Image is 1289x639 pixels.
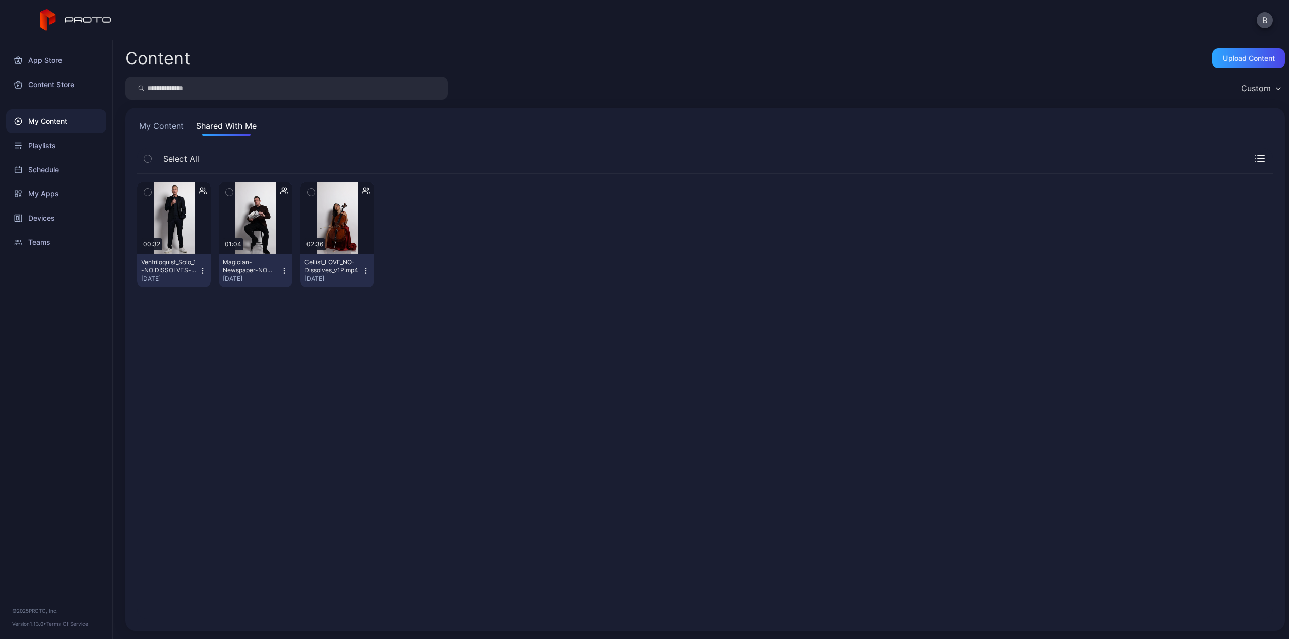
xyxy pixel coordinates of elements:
[163,153,199,165] span: Select All
[46,621,88,627] a: Terms Of Service
[1236,77,1285,100] button: Custom
[6,182,106,206] a: My Apps
[141,258,197,274] div: Ventriloquist_Solo_1-NO DISSOLVES-v1P.mp4
[304,275,362,283] div: [DATE]
[6,206,106,230] a: Devices
[300,254,374,287] button: Cellist_LOVE_NO-Dissolves_v1P.mp4[DATE]
[137,254,211,287] button: Ventriloquist_Solo_1-NO DISSOLVES-v1P.mp4[DATE]
[194,120,259,136] button: Shared With Me
[304,258,360,274] div: Cellist_LOVE_NO-Dissolves_v1P.mp4
[137,120,186,136] button: My Content
[6,73,106,97] a: Content Store
[6,133,106,158] a: Playlists
[6,158,106,182] a: Schedule
[141,275,199,283] div: [DATE]
[125,50,190,67] div: Content
[6,48,106,73] a: App Store
[223,275,280,283] div: [DATE]
[1241,83,1271,93] div: Custom
[223,258,278,274] div: Magician-Newspaper-NO DISSOLVES-v1P.mp4
[12,607,100,615] div: © 2025 PROTO, Inc.
[1257,12,1273,28] button: B
[6,230,106,254] a: Teams
[1223,54,1275,62] div: Upload Content
[219,254,292,287] button: Magician-Newspaper-NO DISSOLVES-v1P.mp4[DATE]
[12,621,46,627] span: Version 1.13.0 •
[6,109,106,133] a: My Content
[1212,48,1285,68] button: Upload Content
